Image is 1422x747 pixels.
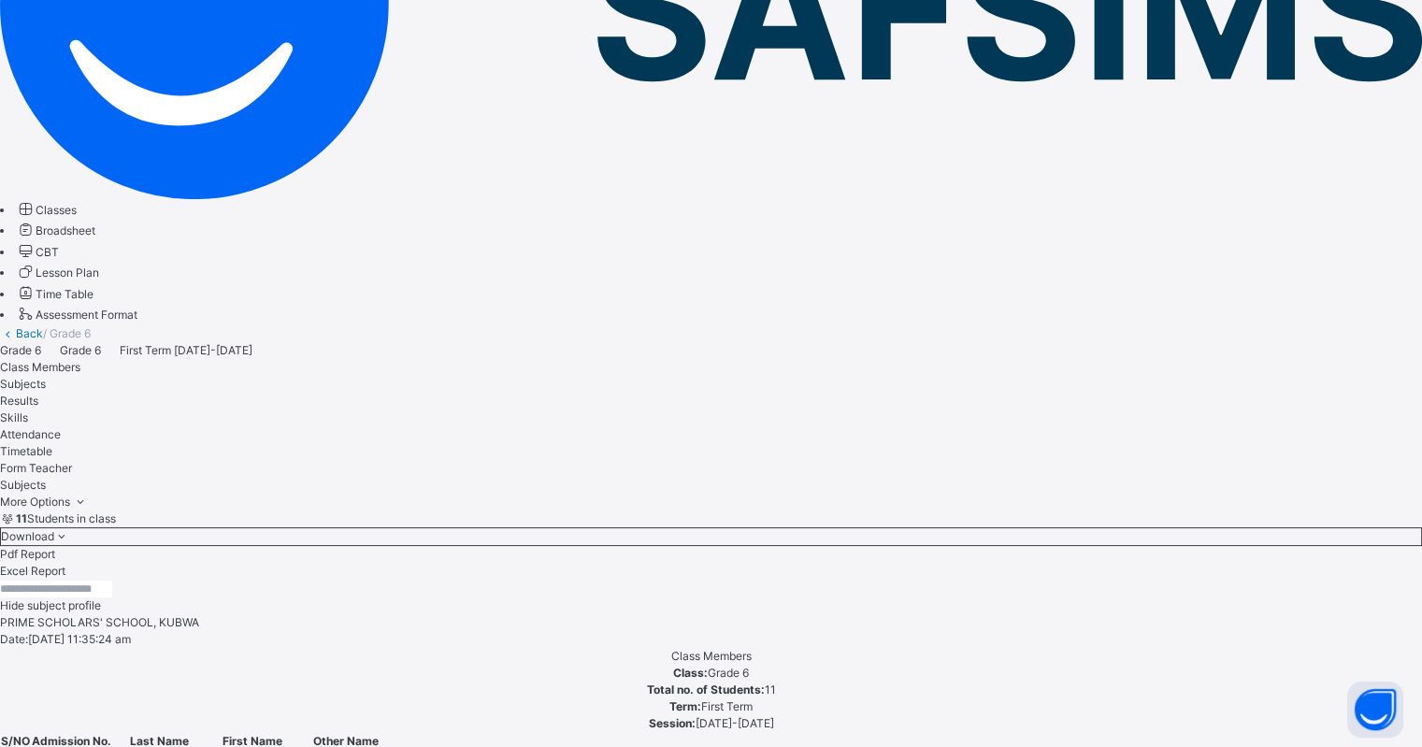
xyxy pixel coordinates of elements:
[696,716,774,730] span: [DATE]-[DATE]
[765,682,776,697] span: 11
[16,511,116,525] span: Students in class
[708,666,749,680] span: Grade 6
[649,716,696,730] span: Session:
[16,287,93,301] a: Time Table
[16,326,43,340] a: Back
[669,699,701,713] span: Term:
[36,203,77,217] span: Classes
[36,266,99,280] span: Lesson Plan
[16,511,27,525] b: 11
[16,203,77,217] a: Classes
[673,666,708,680] span: Class:
[701,699,753,713] span: First Term
[16,308,137,322] a: Assessment Format
[671,649,752,663] span: Class Members
[1347,682,1403,738] button: Open asap
[120,343,252,357] span: First Term [DATE]-[DATE]
[36,308,137,322] span: Assessment Format
[1,529,54,543] span: Download
[36,287,93,301] span: Time Table
[16,245,59,259] a: CBT
[60,343,101,357] span: Grade 6
[16,223,95,237] a: Broadsheet
[647,682,765,697] span: Total no. of Students:
[43,326,91,340] span: / Grade 6
[28,632,131,646] span: [DATE] 11:35:24 am
[36,223,95,237] span: Broadsheet
[36,245,59,259] span: CBT
[16,266,99,280] a: Lesson Plan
